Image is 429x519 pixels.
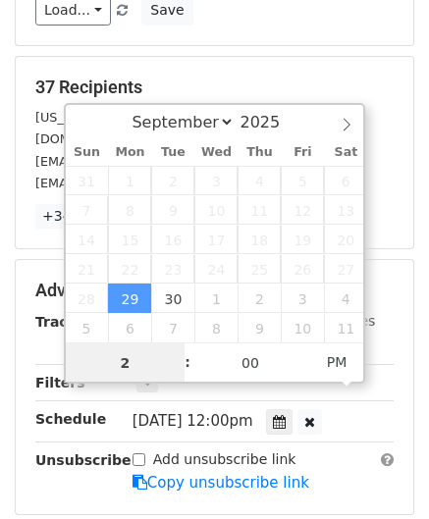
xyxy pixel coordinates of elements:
span: October 1, 2025 [194,284,238,313]
strong: Tracking [35,314,101,330]
input: Minute [190,343,310,383]
span: Thu [238,146,281,159]
small: [US_STATE][EMAIL_ADDRESS][PERSON_NAME][DOMAIN_NAME] [35,110,325,147]
span: September 21, 2025 [66,254,109,284]
strong: Filters [35,375,85,390]
span: September 30, 2025 [151,284,194,313]
iframe: Chat Widget [331,425,429,519]
span: August 31, 2025 [66,166,109,195]
a: Copy unsubscribe link [133,474,309,492]
span: September 17, 2025 [194,225,238,254]
span: September 27, 2025 [324,254,367,284]
label: Add unsubscribe link [153,449,296,470]
span: October 10, 2025 [281,313,324,342]
span: October 3, 2025 [281,284,324,313]
span: [DATE] 12:00pm [133,412,253,430]
span: September 26, 2025 [281,254,324,284]
span: September 19, 2025 [281,225,324,254]
span: September 22, 2025 [108,254,151,284]
strong: Unsubscribe [35,452,132,468]
input: Year [235,113,305,131]
span: October 6, 2025 [108,313,151,342]
span: September 15, 2025 [108,225,151,254]
a: +34 more [35,204,118,229]
span: Fri [281,146,324,159]
span: September 1, 2025 [108,166,151,195]
span: September 13, 2025 [324,195,367,225]
h5: 37 Recipients [35,77,394,98]
span: Mon [108,146,151,159]
input: Hour [66,343,186,383]
span: October 11, 2025 [324,313,367,342]
span: : [185,342,190,382]
span: September 18, 2025 [238,225,281,254]
h5: Advanced [35,280,394,301]
span: September 8, 2025 [108,195,151,225]
span: September 3, 2025 [194,166,238,195]
strong: Schedule [35,411,106,427]
span: September 4, 2025 [238,166,281,195]
span: October 4, 2025 [324,284,367,313]
span: October 8, 2025 [194,313,238,342]
span: Sun [66,146,109,159]
span: September 12, 2025 [281,195,324,225]
span: September 14, 2025 [66,225,109,254]
span: October 2, 2025 [238,284,281,313]
span: September 25, 2025 [238,254,281,284]
span: October 7, 2025 [151,313,194,342]
span: September 9, 2025 [151,195,194,225]
span: September 11, 2025 [238,195,281,225]
span: September 7, 2025 [66,195,109,225]
span: September 10, 2025 [194,195,238,225]
span: September 24, 2025 [194,254,238,284]
span: September 29, 2025 [108,284,151,313]
span: September 5, 2025 [281,166,324,195]
small: [EMAIL_ADDRESS][PERSON_NAME][DOMAIN_NAME] [35,176,358,190]
span: September 23, 2025 [151,254,194,284]
span: Tue [151,146,194,159]
span: October 5, 2025 [66,313,109,342]
small: [EMAIL_ADDRESS][DOMAIN_NAME] [35,154,254,169]
span: September 28, 2025 [66,284,109,313]
span: Wed [194,146,238,159]
span: September 6, 2025 [324,166,367,195]
span: September 2, 2025 [151,166,194,195]
span: October 9, 2025 [238,313,281,342]
span: September 16, 2025 [151,225,194,254]
span: Sat [324,146,367,159]
span: Click to toggle [310,342,364,382]
span: September 20, 2025 [324,225,367,254]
